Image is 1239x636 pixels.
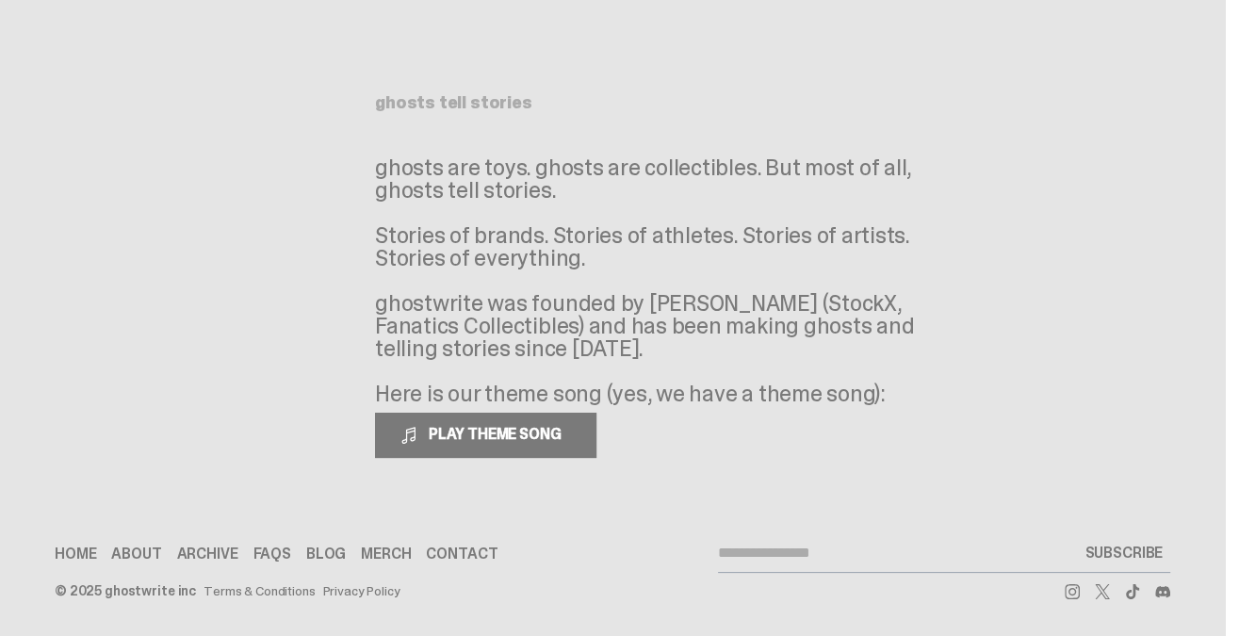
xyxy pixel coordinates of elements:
[426,546,497,562] a: Contact
[177,546,238,562] a: Archive
[375,94,850,111] h1: ghosts tell stories
[55,546,96,562] a: Home
[306,546,346,562] a: Blog
[55,584,196,597] div: © 2025 ghostwrite inc
[323,584,400,597] a: Privacy Policy
[111,546,161,562] a: About
[204,584,315,597] a: Terms & Conditions
[375,156,940,405] p: ghosts are toys. ghosts are collectibles. But most of all, ghosts tell stories. Stories of brands...
[1077,534,1170,572] button: SUBSCRIBE
[421,424,573,444] span: PLAY THEME SONG
[253,546,290,562] a: FAQs
[361,546,411,562] a: Merch
[375,413,596,458] button: PLAY THEME SONG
